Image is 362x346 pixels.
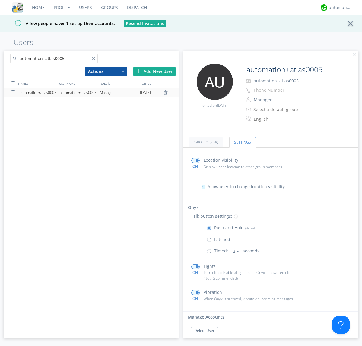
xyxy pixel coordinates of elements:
div: ON [189,296,202,301]
span: automation+atlas0005 [254,78,299,84]
p: Display user's location to other group members. [204,164,304,170]
p: Lights [204,263,216,270]
p: Talk button settings: [191,213,232,220]
div: ROLE [98,79,139,88]
input: Search users [10,54,98,63]
div: ON [189,164,202,169]
div: USERNAME [58,79,98,88]
button: Resend Invitations [124,20,166,27]
span: (default) [244,226,256,230]
div: ON [189,270,202,275]
a: Groups (254) [189,137,223,147]
p: Location visibility [204,157,238,163]
p: (Not Recommended) [204,275,304,281]
div: automation+atlas [329,5,351,11]
div: Manager [100,88,140,97]
img: person-outline.svg [246,97,251,102]
iframe: Toggle Customer Support [332,316,350,334]
button: Actions [85,67,127,76]
button: 2 [230,248,241,255]
div: Add New User [133,67,176,76]
span: Joined on [202,103,228,108]
p: Timed: [214,248,228,254]
span: A few people haven't set up their accounts. [5,21,115,26]
img: icon-alert-users-thin-outline.svg [246,105,252,113]
img: cancel.svg [352,53,357,57]
div: JOINED [139,79,180,88]
img: plus.svg [136,69,141,73]
span: Allow user to change location visibility [208,184,285,190]
a: automation+atlas0005automation+atlas0005Manager[DATE] [4,88,179,97]
img: cddb5a64eb264b2086981ab96f4c1ba7 [12,2,23,13]
p: Latched [214,236,230,243]
img: 373638.png [197,64,233,100]
button: Manager [252,96,312,104]
p: When Onyx is silenced, vibrate on incoming messages. [204,296,304,302]
p: Vibration [204,289,222,296]
img: phone-outline.svg [246,88,250,93]
div: automation+atlas0005 [20,88,60,97]
div: NAMES [17,79,57,88]
a: Settings [229,137,256,148]
span: seconds [243,248,259,254]
img: In groups with Translation enabled, this user's messages will be automatically translated to and ... [246,115,252,122]
div: Select a default group [253,106,304,113]
span: [DATE] [140,88,151,97]
div: English [254,116,304,122]
input: Name [244,64,341,76]
button: Delete User [191,327,218,334]
img: d2d01cd9b4174d08988066c6d424eccd [321,4,327,11]
p: Push and Hold [214,224,256,231]
div: automation+atlas0005 [60,88,100,97]
span: [DATE] [217,103,228,108]
p: Turn off to disable all lights until Onyx is powered off. [204,270,304,275]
